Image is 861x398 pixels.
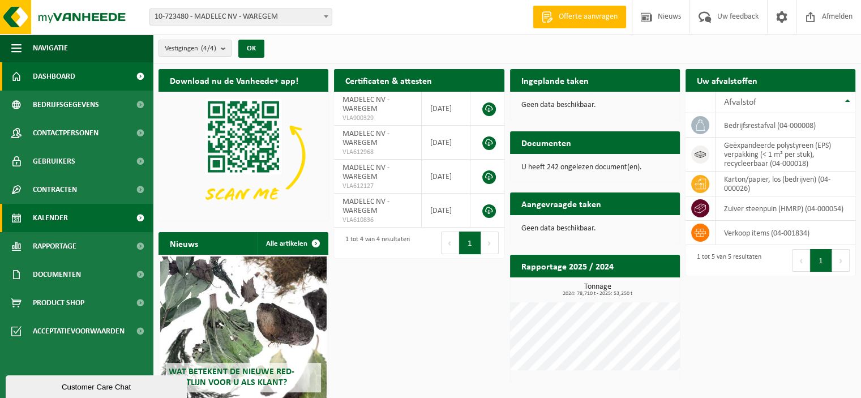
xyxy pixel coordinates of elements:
[510,192,612,215] h2: Aangevraagde taken
[556,11,620,23] span: Offerte aanvragen
[33,34,68,62] span: Navigatie
[342,164,389,181] span: MADELEC NV - WAREGEM
[724,98,756,107] span: Afvalstof
[159,232,209,254] h2: Nieuws
[533,6,626,28] a: Offerte aanvragen
[510,131,582,153] h2: Documenten
[334,69,443,91] h2: Certificaten & attesten
[422,160,471,194] td: [DATE]
[422,126,471,160] td: [DATE]
[169,367,294,387] span: Wat betekent de nieuwe RED-richtlijn voor u als klant?
[33,204,68,232] span: Kalender
[521,225,669,233] p: Geen data beschikbaar.
[33,147,75,176] span: Gebruikers
[159,92,328,219] img: Download de VHEPlus App
[342,198,389,215] span: MADELEC NV - WAREGEM
[150,9,332,25] span: 10-723480 - MADELEC NV - WAREGEM
[33,91,99,119] span: Bedrijfsgegevens
[165,40,216,57] span: Vestigingen
[716,172,855,196] td: karton/papier, los (bedrijven) (04-000026)
[716,221,855,245] td: verkoop items (04-001834)
[422,194,471,228] td: [DATE]
[342,96,389,113] span: MADELEC NV - WAREGEM
[716,113,855,138] td: bedrijfsrestafval (04-000008)
[686,69,769,91] h2: Uw afvalstoffen
[481,232,499,254] button: Next
[832,249,850,272] button: Next
[33,232,76,260] span: Rapportage
[516,291,680,297] span: 2024: 78,710 t - 2025: 53,250 t
[459,232,481,254] button: 1
[340,230,410,255] div: 1 tot 4 van 4 resultaten
[441,232,459,254] button: Previous
[596,277,679,299] a: Bekijk rapportage
[716,196,855,221] td: zuiver steenpuin (HMRP) (04-000054)
[160,256,327,398] a: Wat betekent de nieuwe RED-richtlijn voor u als klant?
[342,216,412,225] span: VLA610836
[510,69,600,91] h2: Ingeplande taken
[6,373,189,398] iframe: chat widget
[792,249,810,272] button: Previous
[342,114,412,123] span: VLA900329
[810,249,832,272] button: 1
[257,232,327,255] a: Alle artikelen
[33,260,81,289] span: Documenten
[201,45,216,52] count: (4/4)
[422,92,471,126] td: [DATE]
[342,148,412,157] span: VLA612968
[33,119,98,147] span: Contactpersonen
[516,283,680,297] h3: Tonnage
[716,138,855,172] td: geëxpandeerde polystyreen (EPS) verpakking (< 1 m² per stuk), recycleerbaar (04-000018)
[510,255,625,277] h2: Rapportage 2025 / 2024
[33,62,75,91] span: Dashboard
[159,69,310,91] h2: Download nu de Vanheede+ app!
[33,176,77,204] span: Contracten
[33,289,84,317] span: Product Shop
[159,40,232,57] button: Vestigingen(4/4)
[342,130,389,147] span: MADELEC NV - WAREGEM
[691,248,761,273] div: 1 tot 5 van 5 resultaten
[521,101,669,109] p: Geen data beschikbaar.
[521,164,669,172] p: U heeft 242 ongelezen document(en).
[33,317,125,345] span: Acceptatievoorwaarden
[342,182,412,191] span: VLA612127
[149,8,332,25] span: 10-723480 - MADELEC NV - WAREGEM
[238,40,264,58] button: OK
